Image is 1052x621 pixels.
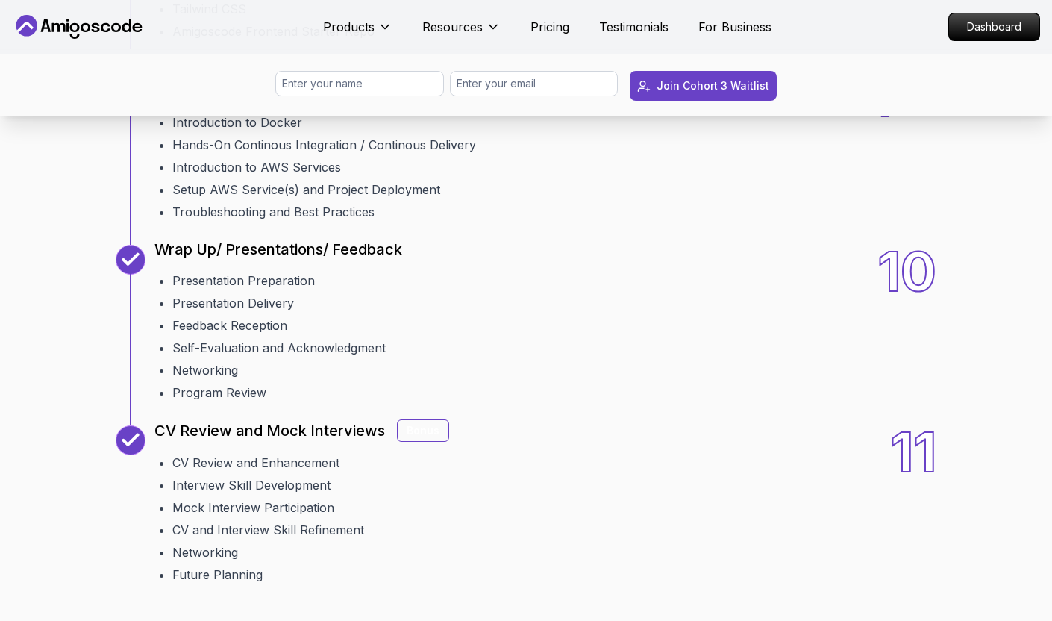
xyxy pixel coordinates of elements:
[172,158,507,176] li: Introduction to AWS Services
[847,64,936,221] div: 8/9
[172,136,507,154] li: Hands-On Continous Integration / Continous Delivery
[422,18,483,36] p: Resources
[698,18,771,36] a: For Business
[172,361,402,379] li: Networking
[172,181,507,199] li: Setup AWS Service(s) and Project Deployment
[323,18,375,36] p: Products
[172,113,507,131] li: Introduction to Docker
[172,543,449,561] li: Networking
[172,203,507,221] li: Troubleshooting and Best Practices
[949,13,1039,40] p: Dashboard
[630,71,777,101] button: Join Cohort 3 Waitlist
[172,566,449,584] li: Future Planning
[172,384,402,402] li: Program Review
[275,71,444,96] input: Enter your name
[172,521,449,539] li: CV and Interview Skill Refinement
[422,18,501,48] button: Resources
[530,18,569,36] a: Pricing
[172,476,449,494] li: Interview Skill Development
[172,294,402,312] li: Presentation Delivery
[450,71,619,96] input: Enter your email
[172,316,402,334] li: Feedback Reception
[154,239,402,260] p: Wrap Up/ Presentations/ Feedback
[172,272,402,290] li: Presentation Preparation
[877,245,936,402] div: 10
[890,425,936,584] div: 11
[172,339,402,357] li: Self-Evaluation and Acknowledgment
[599,18,669,36] a: Testimonials
[948,13,1040,41] a: Dashboard
[172,499,449,517] li: Mock Interview Participation
[154,420,385,441] p: CV Review and Mock Interviews
[397,419,449,442] div: Bonus
[172,454,449,472] li: CV Review and Enhancement
[323,18,392,48] button: Products
[657,78,769,93] div: Join Cohort 3 Waitlist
